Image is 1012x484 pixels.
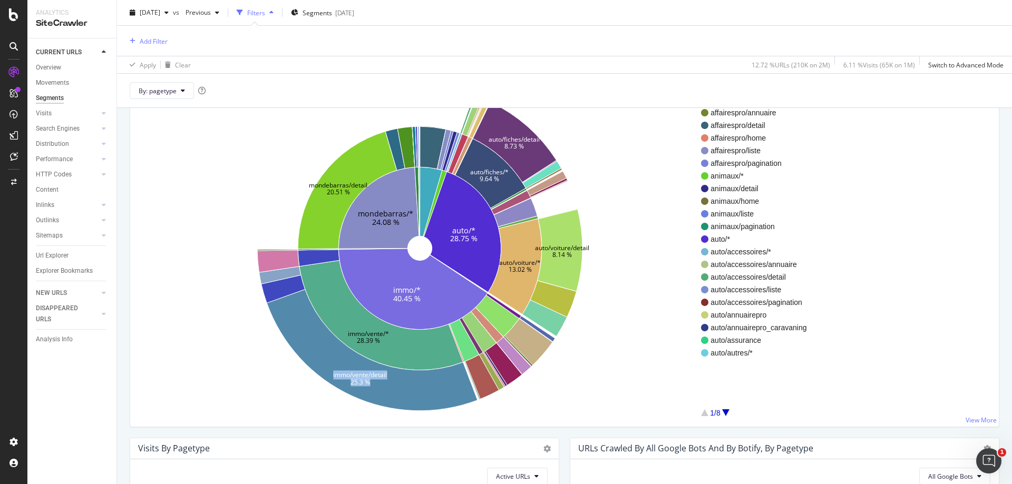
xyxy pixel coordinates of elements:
[504,142,524,151] text: 8.73 %
[125,56,156,73] button: Apply
[711,133,806,143] span: affairespro/home
[36,200,54,211] div: Inlinks
[303,8,332,17] span: Segments
[928,60,1004,69] div: Switch to Advanced Mode
[393,285,421,295] text: immo/*
[36,108,52,119] div: Visits
[711,322,806,333] span: auto/annuairepro_caravaning
[928,472,973,481] span: All Google Bots
[509,265,532,274] text: 13.02 %
[36,230,99,241] a: Sitemaps
[36,108,99,119] a: Visits
[966,416,997,424] a: View More
[393,293,421,303] text: 40.45 %
[36,47,99,58] a: CURRENT URLS
[924,56,1004,73] button: Switch to Advanced Mode
[984,445,991,452] i: Options
[309,181,368,190] text: mondebarras/detail
[232,4,278,21] button: Filters
[357,336,380,345] text: 28.39 %
[327,187,350,196] text: 20.51 %
[535,243,589,252] text: auto/voiture/detail
[711,348,806,358] span: auto/autres/*
[711,272,806,282] span: auto/accessoires/detail
[489,135,540,144] text: auto/fiches/detail
[36,250,109,261] a: Url Explorer
[711,171,806,181] span: animaux/*
[36,184,59,195] div: Content
[335,8,354,17] div: [DATE]
[351,378,370,387] text: 25.3 %
[36,123,99,134] a: Search Engines
[36,169,99,180] a: HTTP Codes
[711,221,806,232] span: animaux/pagination
[36,62,109,73] a: Overview
[711,246,806,257] span: auto/accessoires/*
[470,167,509,176] text: auto/fiches/*
[175,60,191,69] div: Clear
[453,225,476,235] text: auto/*
[843,60,915,69] div: 6.11 % Visits ( 65K on 1M )
[173,8,181,17] span: vs
[36,77,109,88] a: Movements
[36,47,82,58] div: CURRENT URLS
[287,4,358,21] button: Segments[DATE]
[976,448,1001,473] iframe: Intercom live chat
[348,329,389,338] text: immo/vente/*
[36,200,99,211] a: Inlinks
[578,441,813,456] h4: URLs Crawled by All Google Bots and by Botify, by pagetype
[711,284,806,295] span: auto/accessoires/liste
[711,158,806,169] span: affairespro/pagination
[372,216,400,226] text: 24.08 %
[711,145,806,156] span: affairespro/liste
[36,215,59,226] div: Outlinks
[36,250,69,261] div: Url Explorer
[36,62,61,73] div: Overview
[998,448,1006,457] span: 1
[140,36,168,45] div: Add Filter
[36,288,99,299] a: NEW URLS
[358,209,413,219] text: mondebarras/*
[36,77,69,88] div: Movements
[711,196,806,206] span: animaux/home
[36,93,109,104] a: Segments
[140,8,160,17] span: 2025 Sep. 12th
[711,234,806,244] span: auto/*
[181,8,211,17] span: Previous
[36,123,80,134] div: Search Engines
[552,250,572,259] text: 8.14 %
[36,265,93,276] div: Explorer Bookmarks
[125,35,168,47] button: Add Filter
[161,56,191,73] button: Clear
[36,334,73,345] div: Analysis Info
[139,86,177,95] span: By: pagetype
[181,4,223,21] button: Previous
[36,215,99,226] a: Outlinks
[36,303,99,325] a: DISAPPEARED URLS
[711,120,806,131] span: affairespro/detail
[711,335,806,345] span: auto/assurance
[36,169,72,180] div: HTTP Codes
[480,174,499,183] text: 9.64 %
[36,139,99,150] a: Distribution
[36,265,109,276] a: Explorer Bookmarks
[711,297,806,308] span: auto/accessoires/pagination
[36,334,109,345] a: Analysis Info
[334,370,387,379] text: immo/vente/detail
[130,82,194,99] button: By: pagetype
[36,230,63,241] div: Sitemaps
[499,258,541,267] text: auto/voiture/*
[711,209,806,219] span: animaux/liste
[36,303,89,325] div: DISAPPEARED URLS
[36,154,73,165] div: Performance
[543,445,551,452] i: Options
[138,441,210,456] h4: Visits by pagetype
[36,139,69,150] div: Distribution
[710,408,720,418] div: 1/8
[496,472,530,481] span: Active URLs
[125,4,173,21] button: [DATE]
[36,288,67,299] div: NEW URLS
[711,107,806,118] span: affairespro/annuaire
[36,17,108,29] div: SiteCrawler
[140,60,156,69] div: Apply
